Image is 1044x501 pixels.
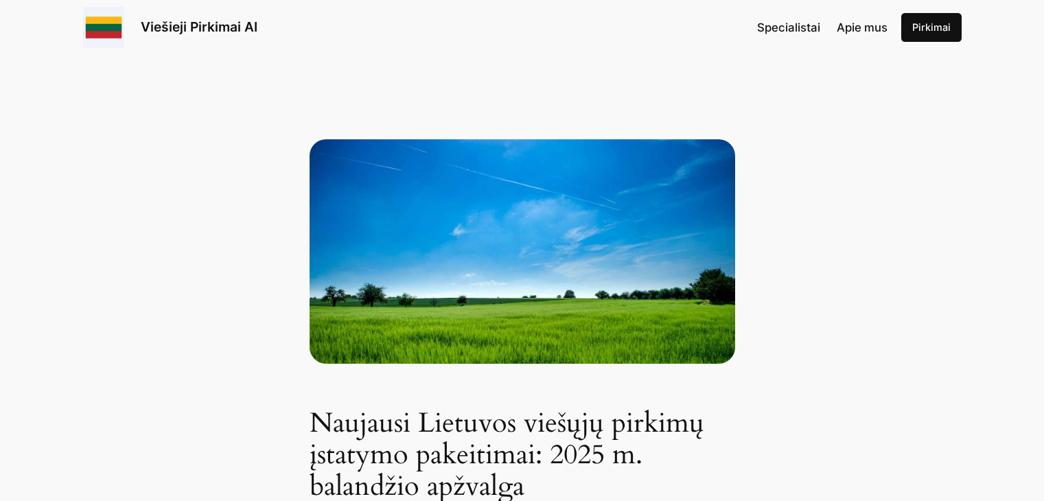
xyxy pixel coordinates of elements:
a: Apie mus [837,19,888,36]
a: Pirkimai [901,13,962,42]
a: Specialistai [757,19,820,36]
img: Viešieji pirkimai logo [83,7,124,48]
nav: Navigation [757,19,888,36]
a: Viešieji Pirkimai AI [141,19,257,35]
span: Apie mus [837,21,888,34]
: panoramic photography of green field [310,139,735,364]
span: Specialistai [757,21,820,34]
